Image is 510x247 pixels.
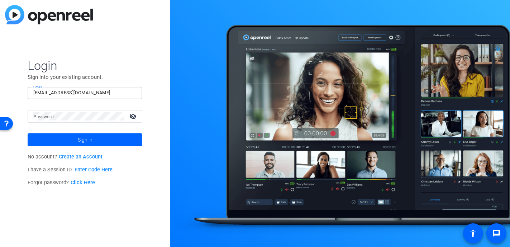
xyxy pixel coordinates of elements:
input: Enter Email Address [33,89,137,97]
span: No account? [28,154,103,160]
span: Login [28,58,142,73]
mat-label: Password [33,114,54,119]
a: Click Here [71,180,95,186]
p: Sign into your existing account. [28,73,142,81]
span: Sign in [78,131,92,149]
button: Sign in [28,133,142,146]
a: Create an Account [59,154,103,160]
span: I have a Session ID. [28,167,113,173]
mat-icon: visibility_off [125,111,142,122]
mat-icon: message [492,229,501,238]
span: Forgot password? [28,180,95,186]
mat-label: Email [33,85,42,89]
a: Enter Code Here [75,167,113,173]
img: blue-gradient.svg [5,5,93,24]
mat-icon: accessibility [469,229,477,238]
